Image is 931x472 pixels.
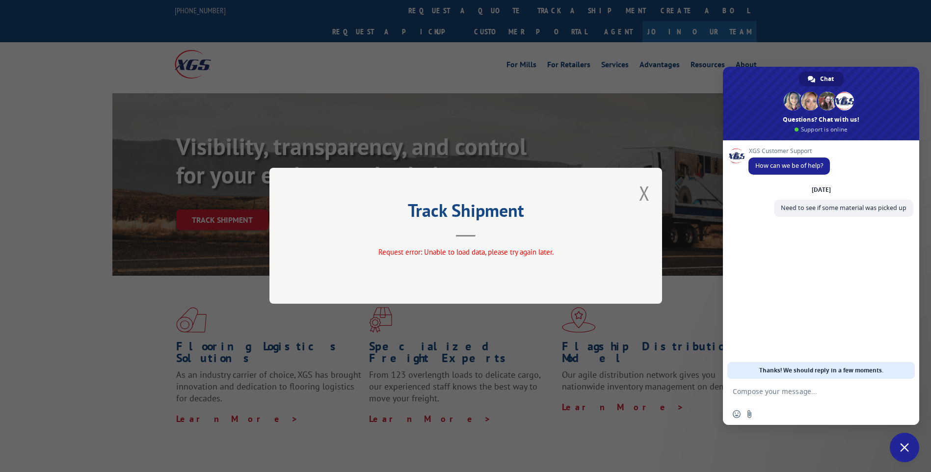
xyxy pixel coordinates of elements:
span: Insert an emoji [733,410,741,418]
span: Thanks! We should reply in a few moments. [759,362,883,379]
div: Close chat [890,433,919,462]
span: Need to see if some material was picked up [781,204,906,212]
span: How can we be of help? [755,161,823,170]
textarea: Compose your message... [733,387,888,396]
div: [DATE] [812,187,831,193]
div: Chat [799,72,844,86]
h2: Track Shipment [319,204,613,222]
span: Chat [820,72,834,86]
span: Send a file [745,410,753,418]
button: Close modal [639,180,650,206]
span: Request error: Unable to load data, please try again later. [378,248,553,257]
span: XGS Customer Support [748,148,830,155]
